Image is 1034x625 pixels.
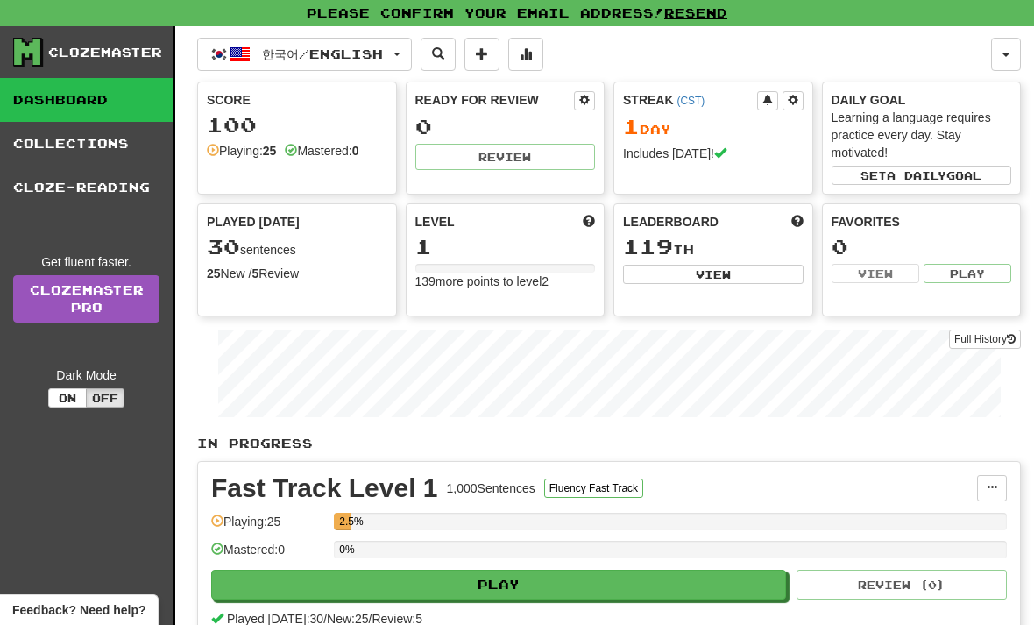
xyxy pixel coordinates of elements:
[352,144,359,158] strong: 0
[924,264,1011,283] button: Play
[13,275,159,323] a: ClozemasterPro
[285,142,358,160] div: Mastered:
[415,236,596,258] div: 1
[832,236,1012,258] div: 0
[421,38,456,71] button: Search sentences
[48,44,162,61] div: Clozemaster
[207,91,387,109] div: Score
[211,570,786,600] button: Play
[623,234,673,259] span: 119
[791,213,804,231] span: This week in points, UTC
[48,388,87,408] button: On
[339,513,351,530] div: 2.5%
[262,46,383,61] span: 한국어 / English
[415,213,455,231] span: Level
[623,265,804,284] button: View
[207,236,387,259] div: sentences
[415,116,596,138] div: 0
[251,266,258,281] strong: 5
[797,570,1007,600] button: Review (0)
[447,479,535,497] div: 1,000 Sentences
[197,38,412,71] button: 한국어/English
[207,266,221,281] strong: 25
[544,479,643,498] button: Fluency Fast Track
[207,234,240,259] span: 30
[832,109,1012,161] div: Learning a language requires practice every day. Stay motivated!
[207,114,387,136] div: 100
[623,213,719,231] span: Leaderboard
[415,273,596,290] div: 139 more points to level 2
[887,169,946,181] span: a daily
[415,91,575,109] div: Ready for Review
[263,144,277,158] strong: 25
[832,91,1012,109] div: Daily Goal
[664,5,727,20] a: Resend
[583,213,595,231] span: Score more points to level up
[676,95,705,107] a: (CST)
[623,116,804,138] div: Day
[623,114,640,138] span: 1
[207,265,387,282] div: New / Review
[508,38,543,71] button: More stats
[207,142,276,160] div: Playing:
[211,475,438,501] div: Fast Track Level 1
[415,144,596,170] button: Review
[13,253,159,271] div: Get fluent faster.
[464,38,499,71] button: Add sentence to collection
[207,213,300,231] span: Played [DATE]
[832,213,1012,231] div: Favorites
[623,236,804,259] div: th
[211,541,325,570] div: Mastered: 0
[12,601,145,619] span: Open feedback widget
[832,166,1012,185] button: Seta dailygoal
[623,145,804,162] div: Includes [DATE]!
[832,264,919,283] button: View
[86,388,124,408] button: Off
[623,91,757,109] div: Streak
[197,435,1021,452] p: In Progress
[13,366,159,384] div: Dark Mode
[211,513,325,542] div: Playing: 25
[949,330,1021,349] button: Full History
